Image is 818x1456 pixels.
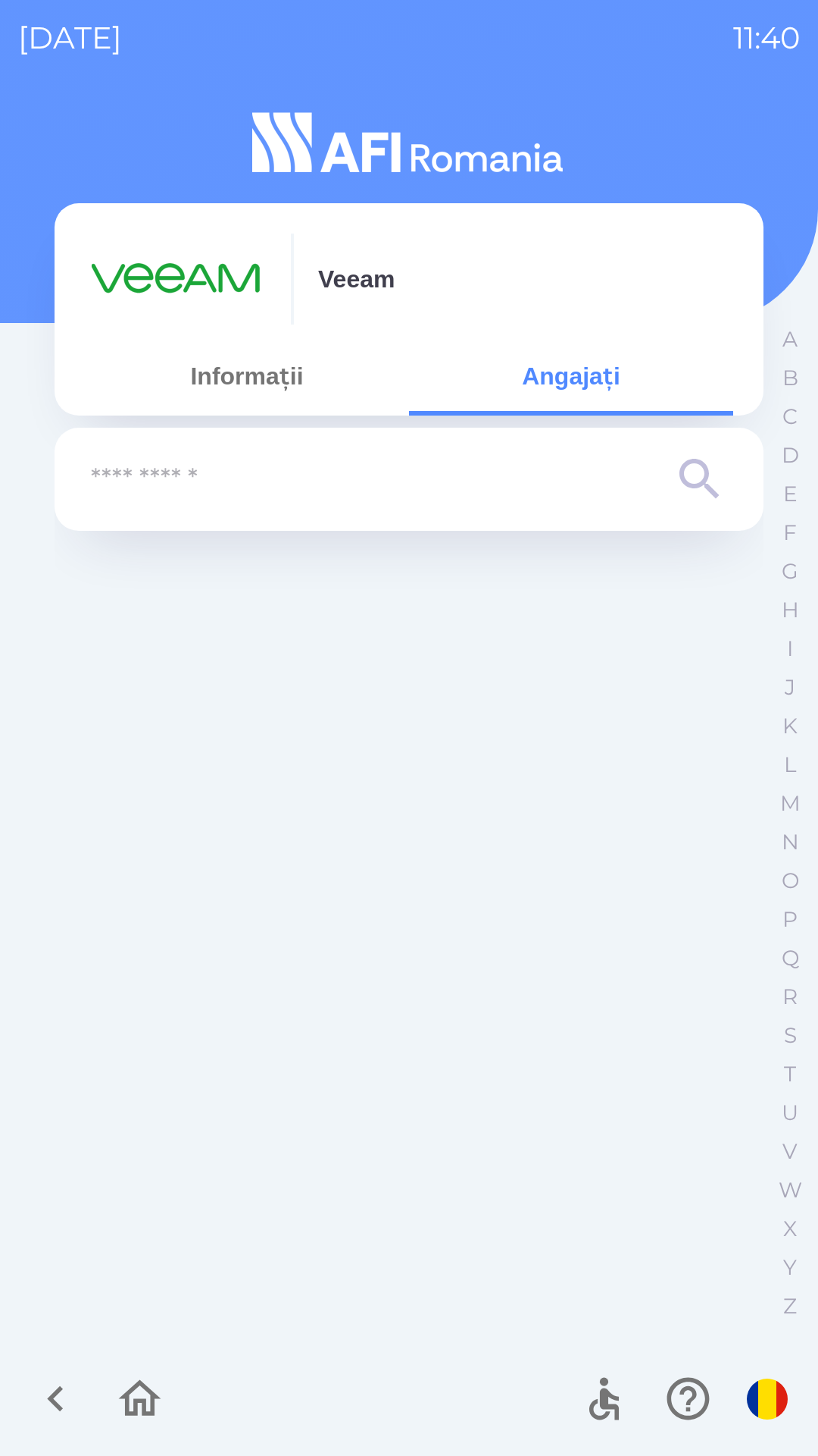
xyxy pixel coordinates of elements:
[18,15,122,61] p: [DATE]
[318,261,395,297] p: Veeam
[733,15,800,61] p: 11:40
[85,234,267,325] img: e75fdddc-a5e3-4439-839c-f64d540c05bb.png
[747,1379,788,1420] img: ro flag
[409,349,733,403] button: Angajați
[55,106,763,179] img: Logo
[85,349,409,403] button: Informații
